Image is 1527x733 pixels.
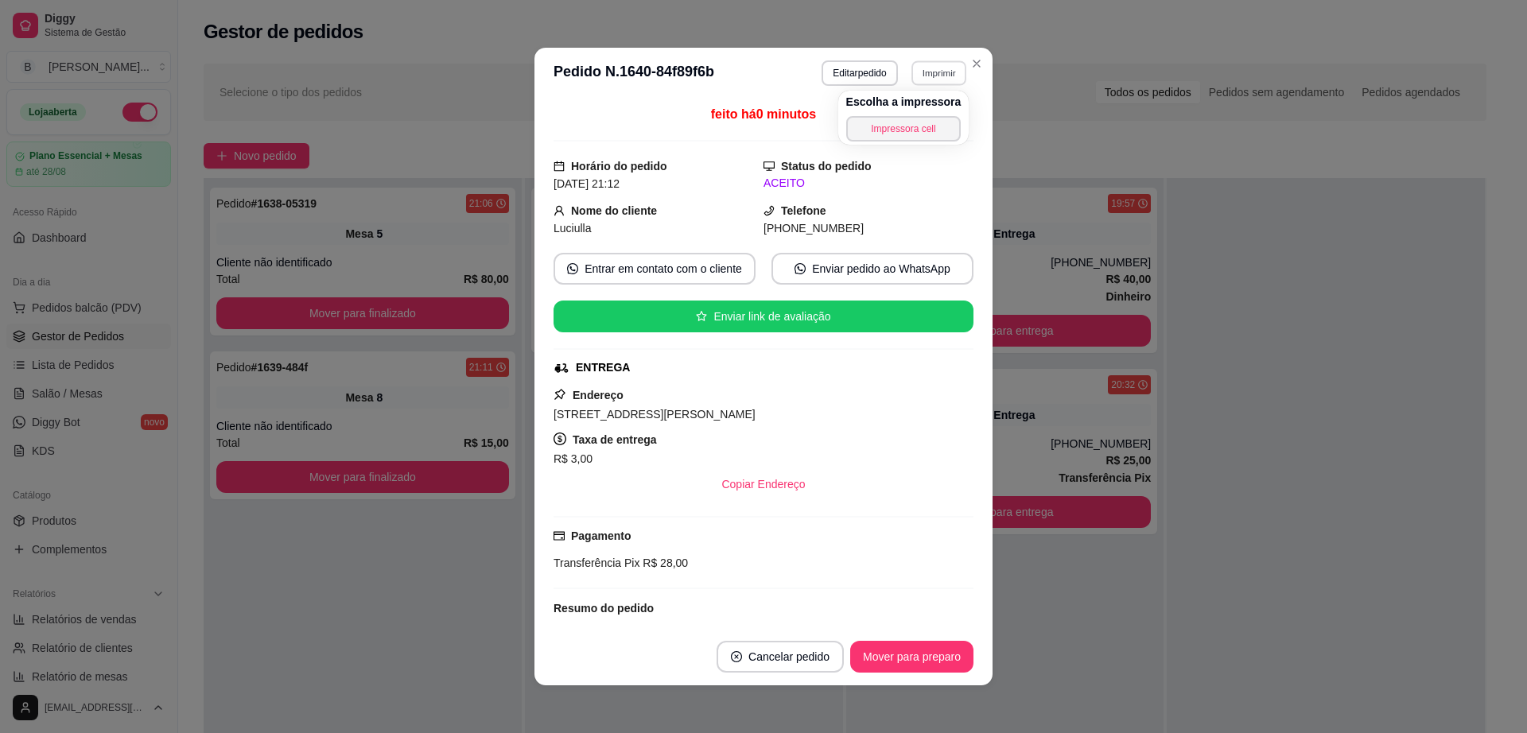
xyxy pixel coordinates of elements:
span: close-circle [731,651,742,662]
span: user [554,205,565,216]
span: Transferência Pix [554,557,639,569]
strong: Taxa de entrega [573,433,657,446]
button: Copiar Endereço [709,468,818,500]
strong: Telefone [781,204,826,217]
h4: Escolha a impressora [846,94,962,110]
div: ENTREGA [576,359,630,376]
div: ACEITO [763,175,973,192]
span: dollar [554,432,566,445]
button: close-circleCancelar pedido [717,641,844,673]
button: whats-appEnviar pedido ao WhatsApp [771,253,973,285]
span: [PHONE_NUMBER] [763,222,864,235]
span: desktop [763,161,775,172]
strong: Horário do pedido [571,160,667,173]
span: whats-app [567,263,578,274]
strong: Pagamento [571,529,631,542]
strong: Status do pedido [781,160,872,173]
button: Imprimir [911,60,966,85]
span: calendar [554,161,565,172]
strong: Nome do cliente [571,204,657,217]
button: Editarpedido [822,60,897,86]
button: starEnviar link de avaliação [554,301,973,332]
span: Luciulla [554,222,591,235]
span: R$ 3,00 [554,452,593,465]
h3: Pedido N. 1640-84f89f6b [554,60,714,86]
button: Mover para preparo [850,641,973,673]
button: Close [964,51,989,76]
span: R$ 28,00 [639,557,688,569]
span: credit-card [554,530,565,541]
strong: Endereço [573,389,624,401]
span: star [696,311,707,322]
span: phone [763,205,775,216]
button: whats-appEntrar em contato com o cliente [554,253,756,285]
span: whats-app [795,263,806,274]
span: [DATE] 21:12 [554,177,620,190]
span: feito há 0 minutos [711,107,816,121]
button: Impressora cell [846,116,962,142]
span: [STREET_ADDRESS][PERSON_NAME] [554,408,756,421]
span: pushpin [554,388,566,401]
strong: Resumo do pedido [554,602,654,615]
